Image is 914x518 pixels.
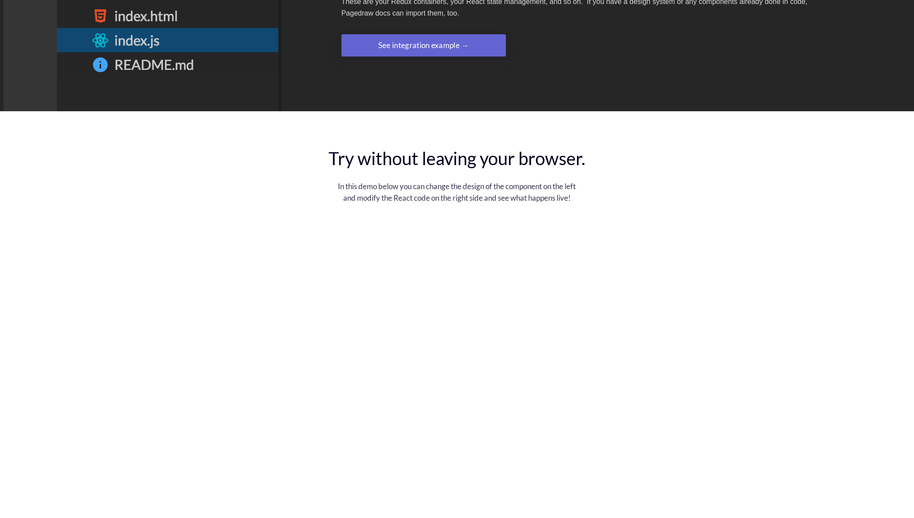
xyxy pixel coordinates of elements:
[374,36,473,54] div: See integration example →
[341,34,506,57] a: See integration example →
[331,181,582,203] div: In this demo below you can change the design of the component on the left and modify the React co...
[300,147,613,170] div: Try without leaving your browser.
